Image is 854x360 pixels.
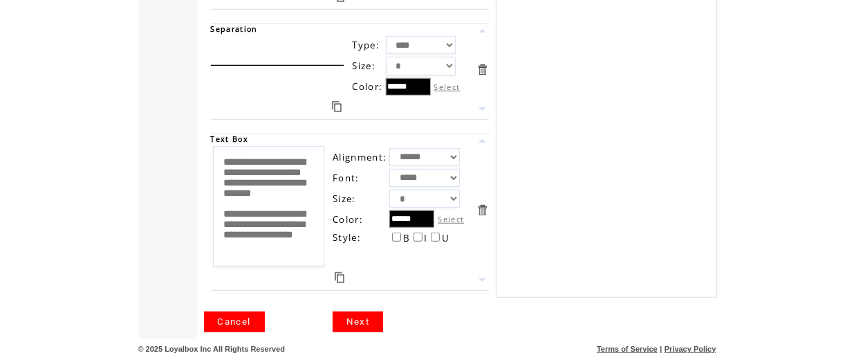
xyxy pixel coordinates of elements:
a: Cancel [204,312,265,332]
span: U [442,232,449,244]
label: Select [438,214,464,224]
span: Separation [211,24,258,34]
span: Size: [353,60,376,72]
span: Type: [353,39,380,51]
span: Font: [333,172,360,184]
a: Move this item down [476,102,489,116]
a: Duplicate this item [332,101,342,112]
a: Terms of Service [597,345,658,353]
span: Size: [333,192,356,205]
span: © 2025 Loyalbox Inc All Rights Reserved [138,345,286,353]
span: Color: [353,80,383,93]
a: Move this item up [476,24,489,37]
a: Move this item down [476,273,489,287]
a: Move this item up [476,134,489,147]
span: Color: [333,213,363,226]
span: Alignment: [333,151,387,163]
a: Delete this item [476,63,489,76]
span: I [425,232,428,244]
span: B [403,232,410,244]
span: Style: [333,231,361,244]
a: Delete this item [476,204,489,217]
a: Next [333,312,383,332]
span: | [660,345,662,353]
span: Text Box [211,134,249,144]
a: Duplicate this item [335,272,344,283]
a: Privacy Policy [665,345,716,353]
label: Select [434,82,461,92]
